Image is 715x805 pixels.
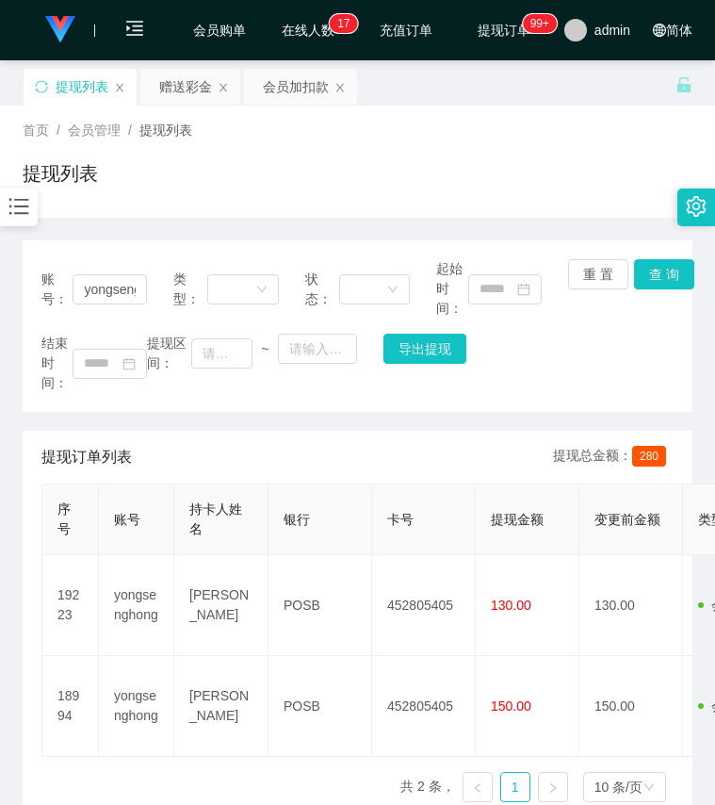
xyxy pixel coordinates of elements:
sup: 17 [330,14,357,33]
img: logo.9652507e.png [45,16,75,42]
span: 账号 [114,512,140,527]
i: 图标: bars [7,194,31,219]
td: yongsenghong [99,555,174,656]
span: 280 [632,446,666,467]
li: 上一页 [463,772,493,802]
span: 在线人数 [272,24,344,37]
span: 持卡人姓名 [189,501,242,536]
i: 图标: down [387,284,398,297]
p: 7 [344,14,350,33]
span: 会员管理 [68,123,121,138]
span: ~ [252,339,278,359]
span: / [128,123,132,138]
i: 图标: left [472,782,483,794]
td: 19223 [42,555,99,656]
td: 150.00 [579,656,683,757]
div: 提现总金额： [553,446,674,468]
td: 452805405 [372,555,476,656]
span: 提现订单 [468,24,540,37]
span: 账号： [41,270,73,309]
td: yongsenghong [99,656,174,757]
span: 状态： [305,270,339,309]
span: 结束时间： [41,334,73,393]
h1: 提现列表 [23,159,98,188]
span: 充值订单 [370,24,442,37]
span: 卡号 [387,512,414,527]
li: 1 [500,772,530,802]
button: 查 询 [634,259,694,289]
td: 18994 [42,656,99,757]
i: 图标: global [653,24,666,37]
button: 重 置 [568,259,628,289]
a: 1 [501,773,529,801]
span: 首页 [23,123,49,138]
input: 请输入 [73,274,146,304]
td: 130.00 [579,555,683,656]
span: 提现订单列表 [41,446,132,468]
i: 图标: setting [686,196,707,217]
span: 序号 [57,501,71,536]
i: 图标: down [643,781,655,795]
span: 类型： [173,270,207,309]
td: [PERSON_NAME] [174,656,268,757]
p: 1 [337,14,344,33]
span: 150.00 [491,698,531,714]
span: / [57,123,60,138]
i: 图标: right [547,782,559,794]
li: 共 2 条， [400,772,455,802]
i: 图标: down [256,284,268,297]
li: 下一页 [538,772,568,802]
i: 图标: sync [35,80,48,93]
span: 提现列表 [139,123,192,138]
input: 请输入最小值为 [191,338,252,369]
i: 图标: menu-unfold [103,1,167,61]
i: 图标: calendar [517,283,530,296]
i: 图标: unlock [675,76,692,93]
sup: 1041 [523,14,557,33]
span: 银行 [284,512,310,527]
i: 图标: close [114,82,125,93]
div: 赠送彩金 [159,69,212,105]
div: 10 条/页 [594,773,642,801]
div: 会员加扣款 [263,69,329,105]
td: POSB [268,656,372,757]
div: 提现列表 [56,69,108,105]
input: 请输入最大值为 [278,334,357,364]
span: 变更前金额 [594,512,660,527]
td: 452805405 [372,656,476,757]
td: [PERSON_NAME] [174,555,268,656]
span: 130.00 [491,598,531,613]
span: 提现金额 [491,512,544,527]
i: 图标: calendar [122,357,136,370]
button: 导出提现 [383,334,466,364]
i: 图标: close [218,82,229,93]
i: 图标: close [334,82,346,93]
span: 提现区间： [147,334,191,373]
span: 起始时间： [436,259,467,319]
td: POSB [268,555,372,656]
